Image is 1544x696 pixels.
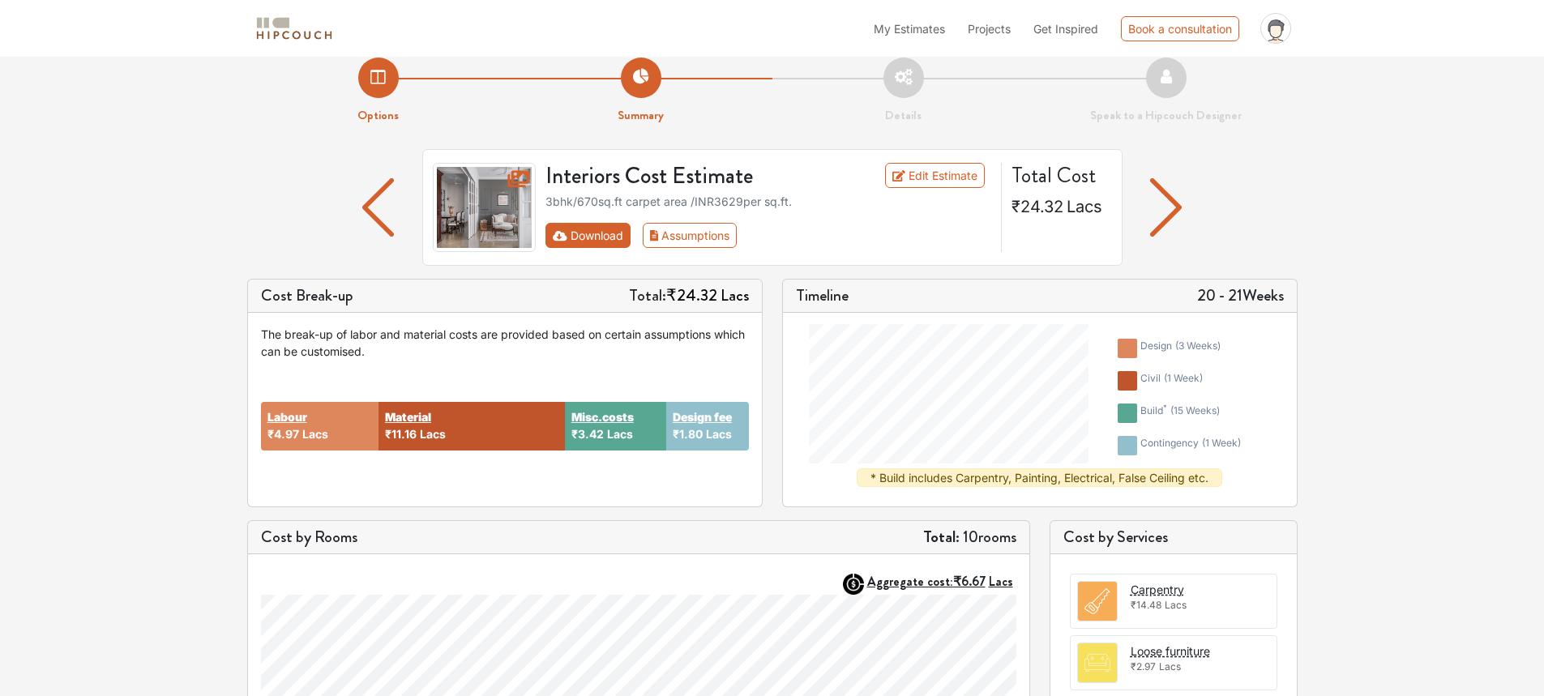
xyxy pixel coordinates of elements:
span: ₹3.42 [571,427,604,441]
span: Lacs [302,427,328,441]
h5: Timeline [796,286,849,305]
span: ₹11.16 [385,427,417,441]
button: Download [545,223,631,248]
h5: Cost Break-up [261,286,353,305]
img: arrow left [1150,178,1182,237]
strong: Options [357,106,399,124]
h5: Cost by Services [1063,527,1284,547]
span: ₹4.97 [267,427,299,441]
span: ( 3 weeks ) [1175,339,1221,352]
span: Get Inspired [1033,22,1098,36]
div: contingency [1140,436,1241,455]
button: Design fee [673,408,732,425]
span: Lacs [706,427,732,441]
div: First group [545,223,750,248]
button: Aggregate cost:₹6.67Lacs [867,574,1016,589]
div: civil [1140,371,1203,391]
span: ( 15 weeks ) [1170,404,1220,416]
span: Lacs [607,427,633,441]
span: Lacs [1067,197,1102,216]
img: room.svg [1078,582,1117,621]
span: ( 1 week ) [1164,372,1203,384]
img: room.svg [1078,643,1117,682]
span: My Estimates [874,22,945,36]
a: Edit Estimate [885,163,985,188]
span: ₹6.67 [953,572,986,591]
img: AggregateIcon [843,574,864,595]
img: gallery [433,163,537,252]
h5: 10 rooms [923,527,1016,547]
span: ( 1 week ) [1202,437,1241,449]
div: Toolbar with button groups [545,223,991,248]
span: ₹24.32 [666,284,717,307]
span: Projects [968,22,1011,36]
span: ₹2.97 [1131,660,1156,673]
span: Lacs [420,427,446,441]
div: build [1140,404,1220,423]
span: Lacs [721,284,749,307]
span: Lacs [1159,660,1181,673]
button: Carpentry [1131,581,1184,598]
strong: Aggregate cost: [867,572,1013,591]
div: 3bhk / 670 sq.ft carpet area /INR 3629 per sq.ft. [545,193,991,210]
h4: Total Cost [1012,163,1109,188]
h5: Cost by Rooms [261,527,357,547]
strong: Speak to a Hipcouch Designer [1090,106,1242,124]
div: The break-up of labor and material costs are provided based on certain assumptions which can be c... [261,326,749,360]
button: Labour [267,408,307,425]
h5: 20 - 21 Weeks [1197,286,1284,305]
button: Loose furniture [1131,643,1210,660]
span: Lacs [1165,599,1187,611]
div: Book a consultation [1121,16,1239,41]
h5: Total: [629,286,749,305]
img: arrow left [362,178,394,237]
h3: Interiors Cost Estimate [536,163,845,190]
strong: Details [885,106,922,124]
span: logo-horizontal.svg [254,11,335,47]
div: * Build includes Carpentry, Painting, Electrical, False Ceiling etc. [857,468,1222,487]
span: ₹1.80 [673,427,703,441]
strong: Summary [618,106,664,124]
span: Lacs [989,572,1013,591]
button: Assumptions [643,223,738,248]
strong: Total: [923,525,960,549]
button: Misc.costs [571,408,634,425]
div: design [1140,339,1221,358]
span: ₹14.48 [1131,599,1161,611]
img: logo-horizontal.svg [254,15,335,43]
span: ₹24.32 [1012,197,1063,216]
button: Material [385,408,431,425]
